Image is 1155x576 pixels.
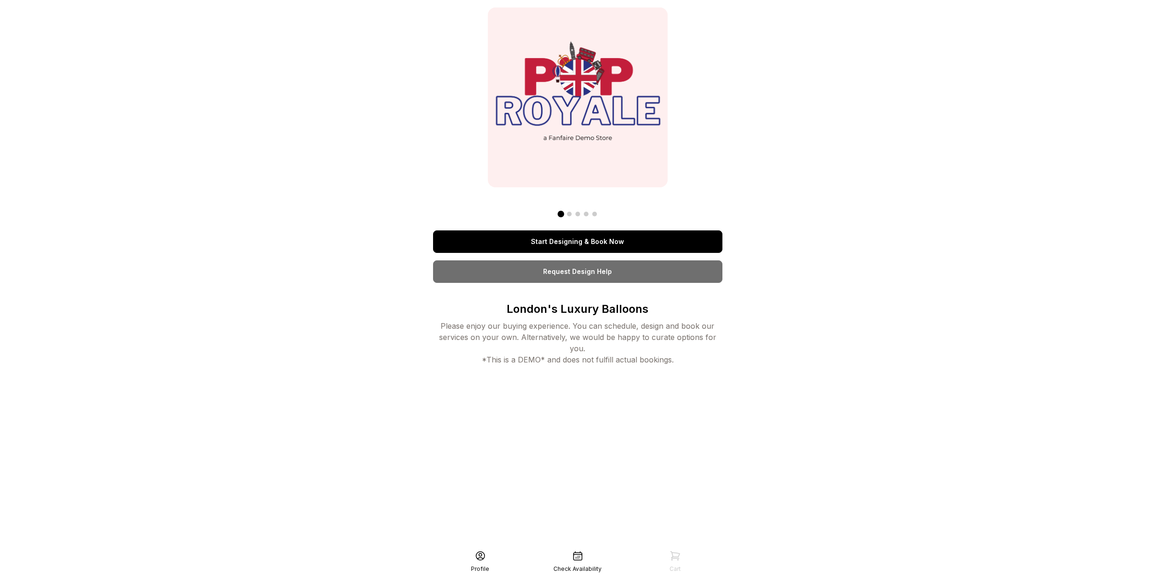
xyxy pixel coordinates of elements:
[433,260,722,283] a: Request Design Help
[553,565,602,573] div: Check Availability
[433,230,722,253] a: Start Designing & Book Now
[433,302,722,317] p: London's Luxury Balloons
[669,565,681,573] div: Cart
[433,320,722,365] div: Please enjoy our buying experience. You can schedule, design and book our services on your own. A...
[471,565,489,573] div: Profile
